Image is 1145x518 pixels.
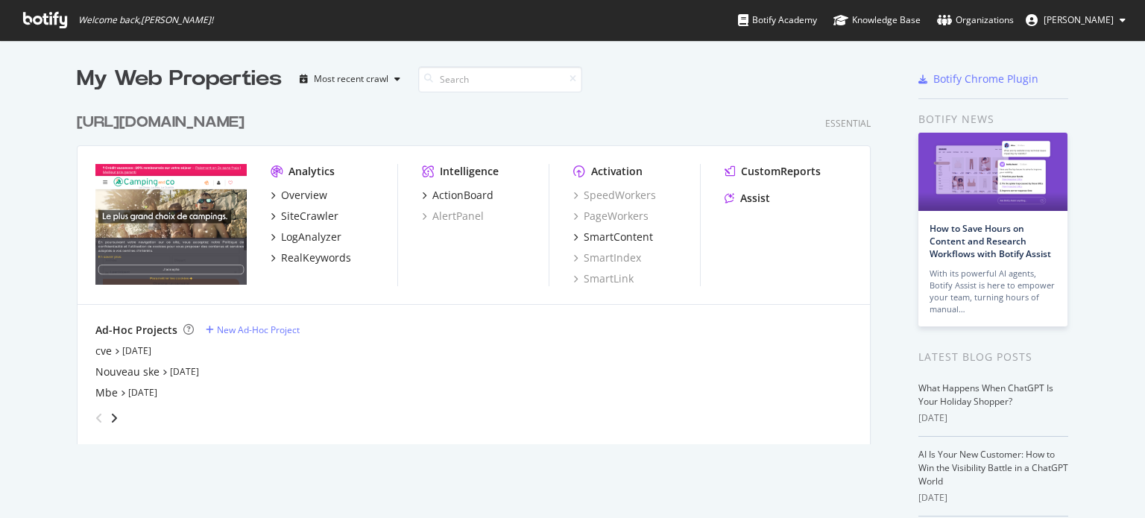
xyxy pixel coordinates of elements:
[725,164,821,179] a: CustomReports
[573,250,641,265] a: SmartIndex
[89,406,109,430] div: angle-left
[271,230,341,244] a: LogAnalyzer
[95,364,160,379] a: Nouveau ske
[725,191,770,206] a: Assist
[573,230,653,244] a: SmartContent
[281,209,338,224] div: SiteCrawler
[422,209,484,224] a: AlertPanel
[591,164,643,179] div: Activation
[95,385,118,400] a: Mbe
[918,111,1068,127] div: Botify news
[918,448,1068,487] a: AI Is Your New Customer: How to Win the Visibility Battle in a ChatGPT World
[740,191,770,206] div: Assist
[217,323,300,336] div: New Ad-Hoc Project
[95,323,177,338] div: Ad-Hoc Projects
[77,112,250,133] a: [URL][DOMAIN_NAME]
[573,271,634,286] a: SmartLink
[294,67,406,91] button: Most recent crawl
[918,411,1068,425] div: [DATE]
[271,209,338,224] a: SiteCrawler
[109,411,119,426] div: angle-right
[573,188,656,203] a: SpeedWorkers
[1014,8,1138,32] button: [PERSON_NAME]
[78,14,213,26] span: Welcome back, [PERSON_NAME] !
[271,188,327,203] a: Overview
[77,64,282,94] div: My Web Properties
[930,268,1056,315] div: With its powerful AI agents, Botify Assist is here to empower your team, turning hours of manual…
[738,13,817,28] div: Botify Academy
[573,209,649,224] a: PageWorkers
[918,133,1067,211] img: How to Save Hours on Content and Research Workflows with Botify Assist
[918,349,1068,365] div: Latest Blog Posts
[77,94,883,444] div: grid
[95,164,247,285] img: fr.camping-and-co.com
[422,188,493,203] a: ActionBoard
[933,72,1038,86] div: Botify Chrome Plugin
[281,188,327,203] div: Overview
[937,13,1014,28] div: Organizations
[77,112,245,133] div: [URL][DOMAIN_NAME]
[918,382,1053,408] a: What Happens When ChatGPT Is Your Holiday Shopper?
[122,344,151,357] a: [DATE]
[281,250,351,265] div: RealKeywords
[288,164,335,179] div: Analytics
[418,66,582,92] input: Search
[825,117,871,130] div: Essential
[314,75,388,83] div: Most recent crawl
[271,250,351,265] a: RealKeywords
[930,222,1051,260] a: How to Save Hours on Content and Research Workflows with Botify Assist
[1044,13,1114,26] span: frédéric kinzi
[918,491,1068,505] div: [DATE]
[432,188,493,203] div: ActionBoard
[206,323,300,336] a: New Ad-Hoc Project
[584,230,653,244] div: SmartContent
[833,13,921,28] div: Knowledge Base
[95,344,112,359] a: cve
[281,230,341,244] div: LogAnalyzer
[170,365,199,378] a: [DATE]
[741,164,821,179] div: CustomReports
[128,386,157,399] a: [DATE]
[440,164,499,179] div: Intelligence
[918,72,1038,86] a: Botify Chrome Plugin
